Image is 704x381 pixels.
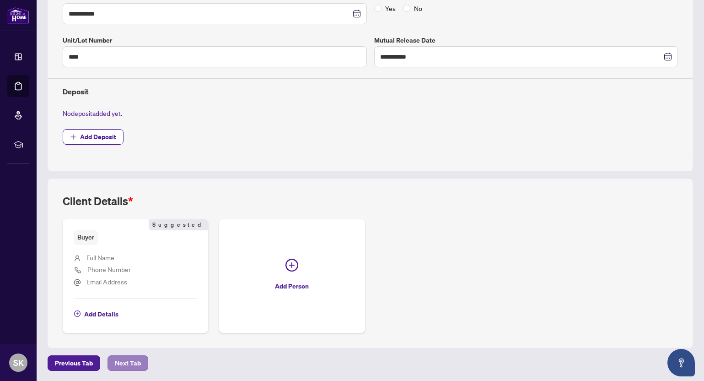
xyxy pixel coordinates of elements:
[219,219,365,332] button: Add Person
[7,7,29,24] img: logo
[107,355,148,371] button: Next Tab
[374,35,678,45] label: Mutual Release Date
[410,3,426,13] span: No
[275,279,309,294] span: Add Person
[149,219,208,230] span: Suggested
[74,230,98,245] span: Buyer
[74,310,81,317] span: plus-circle
[63,35,367,45] label: Unit/Lot Number
[87,265,131,273] span: Phone Number
[63,129,124,145] button: Add Deposit
[86,278,127,286] span: Email Address
[13,356,24,369] span: SK
[667,349,695,376] button: Open asap
[55,356,93,370] span: Previous Tab
[63,194,133,208] h2: Client Details
[80,130,116,144] span: Add Deposit
[74,306,119,322] button: Add Details
[70,134,76,140] span: plus
[382,3,399,13] span: Yes
[285,259,298,272] span: plus-circle
[63,109,122,117] span: No deposit added yet.
[115,356,141,370] span: Next Tab
[84,307,118,321] span: Add Details
[48,355,100,371] button: Previous Tab
[86,253,114,261] span: Full Name
[63,86,678,97] h4: Deposit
